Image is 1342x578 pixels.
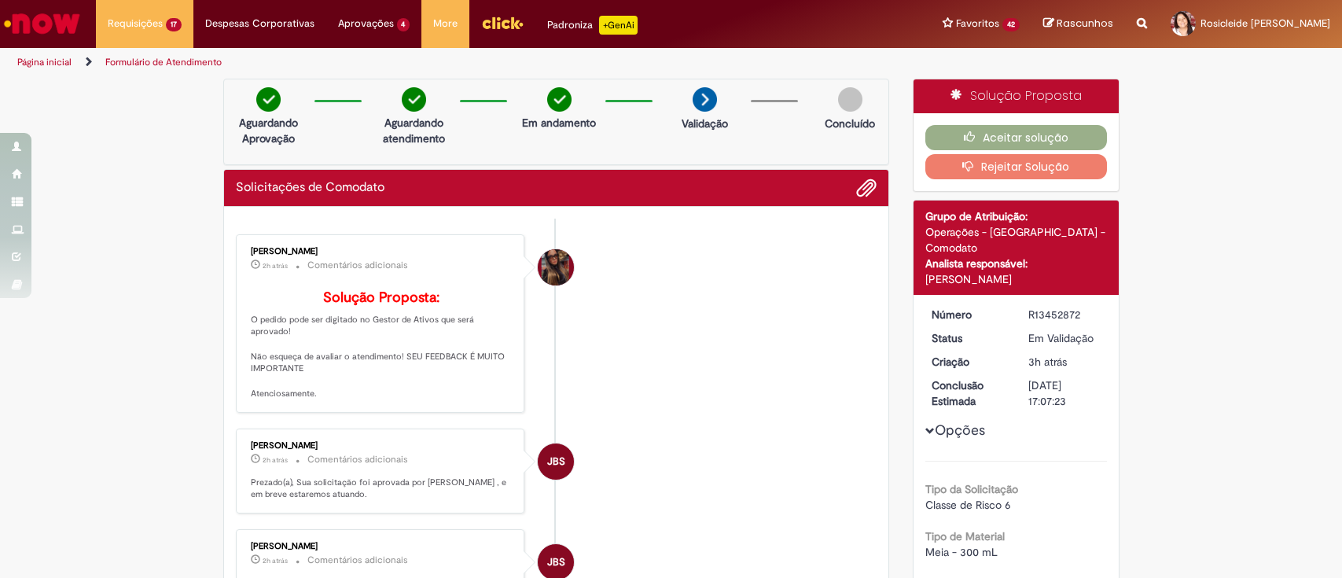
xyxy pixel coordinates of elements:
div: Solução Proposta [914,79,1119,113]
span: 17 [166,18,182,31]
dt: Número [920,307,1017,322]
img: click_logo_yellow_360x200.png [481,11,524,35]
time: 27/08/2025 16:07:23 [263,455,288,465]
a: Página inicial [17,56,72,68]
p: Aguardando atendimento [376,115,452,146]
div: [PERSON_NAME] [251,441,513,451]
p: O pedido pode ser digitado no Gestor de Ativos que será aprovado! Não esqueça de avaliar o atendi... [251,290,513,400]
span: Requisições [108,16,163,31]
img: check-circle-green.png [547,87,572,112]
img: arrow-next.png [693,87,717,112]
div: [DATE] 17:07:23 [1028,377,1101,409]
button: Adicionar anexos [856,178,877,198]
div: Analista responsável: [925,256,1107,271]
span: More [433,16,458,31]
button: Rejeitar Solução [925,154,1107,179]
div: R13452872 [1028,307,1101,322]
span: JBS [547,443,565,480]
time: 27/08/2025 14:42:11 [1028,355,1067,369]
div: [PERSON_NAME] [251,247,513,256]
span: 2h atrás [263,556,288,565]
div: [PERSON_NAME] [251,542,513,551]
span: 3h atrás [1028,355,1067,369]
span: Classe de Risco 6 [925,498,1011,512]
small: Comentários adicionais [307,259,408,272]
span: Meia - 300 mL [925,545,998,559]
span: 2h atrás [263,455,288,465]
span: Aprovações [338,16,394,31]
dt: Conclusão Estimada [920,377,1017,409]
span: Rascunhos [1057,16,1113,31]
span: Rosicleide [PERSON_NAME] [1200,17,1330,30]
dt: Status [920,330,1017,346]
div: Desiree da Silva Germano [538,249,574,285]
div: Em Validação [1028,330,1101,346]
p: Em andamento [522,115,596,131]
img: ServiceNow [2,8,83,39]
div: Operações - [GEOGRAPHIC_DATA] - Comodato [925,224,1107,256]
button: Aceitar solução [925,125,1107,150]
p: Concluído [825,116,875,131]
p: Validação [682,116,728,131]
div: Grupo de Atribuição: [925,208,1107,224]
p: Aguardando Aprovação [230,115,307,146]
div: Padroniza [547,16,638,35]
time: 27/08/2025 16:07:17 [263,556,288,565]
small: Comentários adicionais [307,554,408,567]
span: 4 [397,18,410,31]
img: check-circle-green.png [402,87,426,112]
dt: Criação [920,354,1017,370]
time: 27/08/2025 16:10:17 [263,261,288,271]
b: Tipo de Material [925,529,1005,543]
b: Solução Proposta: [323,289,439,307]
a: Formulário de Atendimento [105,56,222,68]
img: img-circle-grey.png [838,87,862,112]
h2: Solicitações de Comodato Histórico de tíquete [236,181,384,195]
span: Favoritos [956,16,999,31]
img: check-circle-green.png [256,87,281,112]
p: +GenAi [599,16,638,35]
a: Rascunhos [1043,17,1113,31]
ul: Trilhas de página [12,48,883,77]
p: Prezado(a), Sua solicitação foi aprovada por [PERSON_NAME] , e em breve estaremos atuando. [251,477,513,501]
div: Jacqueline Batista Shiota [538,444,574,480]
span: 2h atrás [263,261,288,271]
span: 42 [1002,18,1020,31]
div: 27/08/2025 14:42:11 [1028,354,1101,370]
div: [PERSON_NAME] [925,271,1107,287]
b: Tipo da Solicitação [925,482,1018,496]
span: Despesas Corporativas [205,16,314,31]
small: Comentários adicionais [307,453,408,466]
